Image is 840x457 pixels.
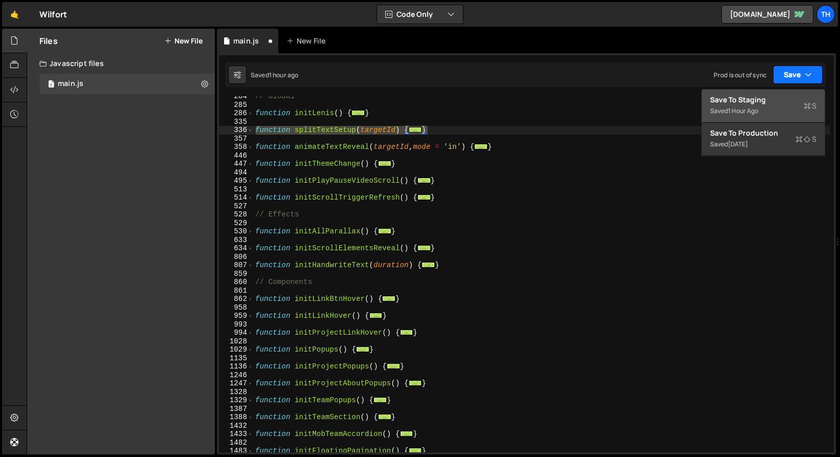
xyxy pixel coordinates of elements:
div: 1432 [219,422,254,430]
div: 806 [219,253,254,262]
span: ... [387,363,400,369]
div: 1246 [219,371,254,380]
div: 1029 [219,345,254,354]
div: 959 [219,312,254,320]
div: 530 [219,227,254,236]
span: S [804,101,816,111]
div: Prod is out of sync [714,71,767,79]
div: 1433 [219,430,254,439]
span: ... [374,397,387,403]
span: S [795,134,816,144]
div: 335 [219,118,254,126]
div: 336 [219,126,254,135]
div: 1247 [219,379,254,388]
div: 1483 [219,447,254,455]
div: 1329 [219,396,254,405]
div: 527 [219,202,254,211]
button: Save to ProductionS Saved[DATE] [702,123,825,156]
div: Saved [251,71,298,79]
a: 🤙 [2,2,27,27]
div: main.js [233,36,259,46]
div: 514 [219,193,254,202]
div: 862 [219,295,254,303]
div: 357 [219,135,254,143]
span: ... [378,414,391,420]
span: ... [422,262,435,268]
div: 358 [219,143,254,151]
div: 1135 [219,354,254,363]
span: 1 [48,81,54,89]
span: ... [409,127,422,133]
span: ... [474,144,488,149]
div: 1 hour ago [728,106,758,115]
div: Saved [710,138,816,150]
h2: Files [39,35,58,47]
button: Code Only [377,5,463,24]
div: 528 [219,210,254,219]
span: ... [356,346,369,352]
div: main.js [58,79,83,89]
div: [DATE] [728,140,748,148]
div: 860 [219,278,254,287]
div: 633 [219,236,254,245]
div: 494 [219,168,254,177]
button: Save [773,66,823,84]
div: 807 [219,261,254,270]
span: ... [417,194,431,200]
div: 1136 [219,362,254,371]
div: 993 [219,320,254,329]
div: 286 [219,109,254,118]
div: 859 [219,270,254,278]
div: 994 [219,329,254,337]
span: ... [383,296,396,301]
div: Javascript files [27,53,215,74]
div: Saved [710,105,816,117]
div: 16468/44594.js [39,74,215,94]
div: 1388 [219,413,254,422]
div: Save to Staging [710,95,816,105]
div: 1482 [219,439,254,447]
span: ... [400,330,413,335]
div: 634 [219,244,254,253]
span: ... [400,431,413,437]
span: ... [409,380,422,386]
div: 495 [219,177,254,185]
div: 446 [219,151,254,160]
a: Th [816,5,835,24]
div: 447 [219,160,254,168]
div: 513 [219,185,254,194]
div: 1028 [219,337,254,346]
div: 529 [219,219,254,228]
span: ... [378,228,391,234]
div: 1387 [219,405,254,414]
button: Save to StagingS Saved1 hour ago [702,90,825,123]
div: 285 [219,101,254,110]
div: 958 [219,303,254,312]
div: 1 hour ago [269,71,299,79]
div: Save to Production [710,128,816,138]
div: Wilfort [39,8,67,20]
div: 1328 [219,388,254,397]
span: ... [369,313,383,318]
span: ... [378,161,391,166]
span: ... [352,110,365,116]
span: ... [409,448,422,453]
div: 284 [219,92,254,101]
button: New File [164,37,203,45]
div: 861 [219,287,254,295]
a: [DOMAIN_NAME] [721,5,813,24]
span: ... [417,245,431,251]
div: New File [286,36,329,46]
span: ... [417,178,431,183]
